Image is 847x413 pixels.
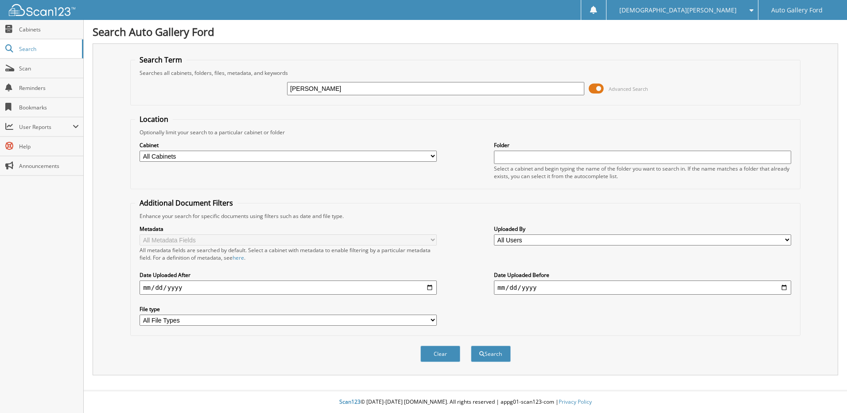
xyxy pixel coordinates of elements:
a: here [233,254,244,261]
label: File type [140,305,437,313]
span: User Reports [19,123,73,131]
label: Uploaded By [494,225,791,233]
label: Date Uploaded Before [494,271,791,279]
span: Reminders [19,84,79,92]
label: Folder [494,141,791,149]
span: Announcements [19,162,79,170]
span: Scan123 [339,398,361,405]
div: Optionally limit your search to a particular cabinet or folder [135,129,796,136]
div: Select a cabinet and begin typing the name of the folder you want to search in. If the name match... [494,165,791,180]
legend: Additional Document Filters [135,198,237,208]
span: Advanced Search [609,86,648,92]
span: Help [19,143,79,150]
span: Auto Gallery Ford [771,8,823,13]
span: Search [19,45,78,53]
button: Search [471,346,511,362]
input: end [494,281,791,295]
span: Cabinets [19,26,79,33]
img: scan123-logo-white.svg [9,4,75,16]
button: Clear [420,346,460,362]
div: All metadata fields are searched by default. Select a cabinet with metadata to enable filtering b... [140,246,437,261]
span: [DEMOGRAPHIC_DATA][PERSON_NAME] [619,8,737,13]
input: start [140,281,437,295]
label: Cabinet [140,141,437,149]
span: Scan [19,65,79,72]
legend: Location [135,114,173,124]
label: Date Uploaded After [140,271,437,279]
h1: Search Auto Gallery Ford [93,24,838,39]
span: Bookmarks [19,104,79,111]
label: Metadata [140,225,437,233]
div: Enhance your search for specific documents using filters such as date and file type. [135,212,796,220]
div: Searches all cabinets, folders, files, metadata, and keywords [135,69,796,77]
legend: Search Term [135,55,186,65]
a: Privacy Policy [559,398,592,405]
iframe: Chat Widget [803,370,847,413]
div: © [DATE]-[DATE] [DOMAIN_NAME]. All rights reserved | appg01-scan123-com | [84,391,847,413]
